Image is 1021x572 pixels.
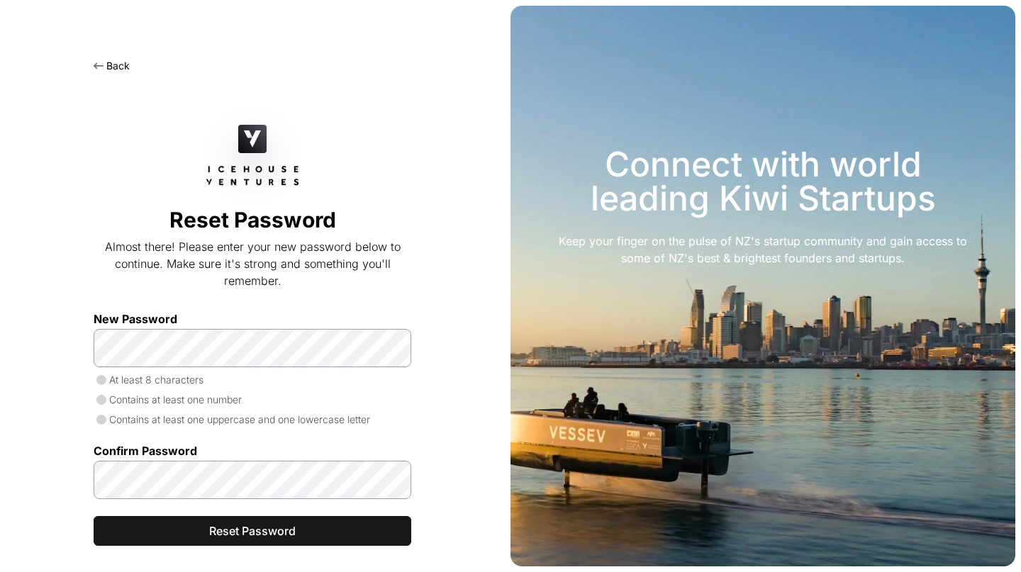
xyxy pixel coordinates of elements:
p: Contains at least one uppercase and one lowercase letter [94,413,411,427]
p: Almost there! Please enter your new password below to continue. Make sure it's strong and somethi... [94,238,411,289]
img: Icehouse Ventures [203,162,303,190]
p: At least 8 characters [94,373,411,387]
p: Contains at least one number [94,393,411,407]
label: Confirm Password [94,444,411,458]
label: New Password [94,312,411,326]
div: Keep your finger on the pulse of NZ's startup community and gain access to some of NZ's best & br... [545,232,981,267]
h3: Connect with world leading Kiwi Startups [545,147,981,215]
img: Icehouse Ventures [238,125,267,153]
a: Back [94,60,130,72]
h2: Reset Password [94,207,411,232]
span: Reset Password [111,522,394,539]
button: Reset Password [94,516,411,546]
